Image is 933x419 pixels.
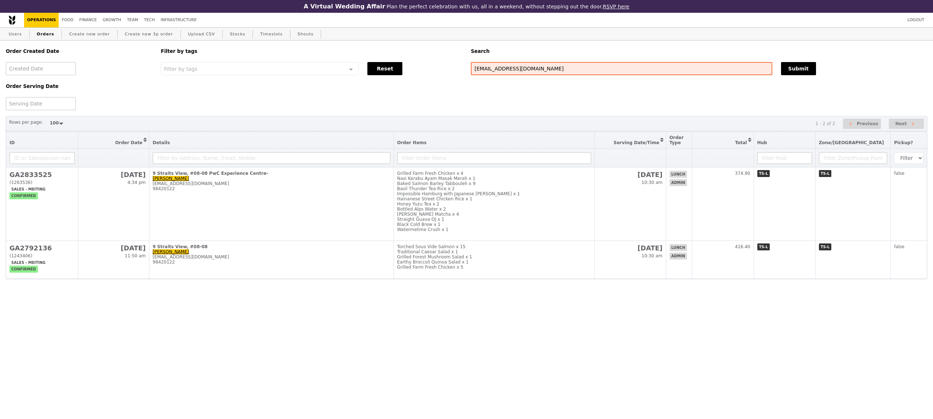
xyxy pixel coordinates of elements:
a: Create new 3p order [122,28,176,41]
span: 374.90 [735,171,750,176]
span: Order Type [670,135,684,145]
input: Filter Hub [757,152,812,164]
span: 10:30 am [641,253,662,258]
a: Food [59,13,76,27]
div: (1243406) [9,253,75,258]
button: Next [889,119,924,129]
div: Baked Salmon Barley Tabbouleh x 9 [397,181,592,186]
div: Watermelime Crush x 1 [397,227,592,232]
a: RSVP here [603,4,629,9]
div: Plan the perfect celebration with us, all in a weekend, without stepping out the door. [257,3,676,10]
span: 416.40 [735,244,750,249]
div: Grilled Farm Fresh Chicken x 5 [397,265,592,270]
div: Straight Guava OJ x 1 [397,217,592,222]
div: [EMAIL_ADDRESS][DOMAIN_NAME] [153,254,390,260]
span: 10:30 am [641,180,662,185]
h5: Search [471,49,927,54]
div: Earthy Broccoli Quinoa Salad x 1 [397,260,592,265]
div: Hainanese Street Chicken Rice x 1 [397,196,592,201]
a: Growth [100,13,124,27]
a: Orders [34,28,57,41]
div: [EMAIL_ADDRESS][DOMAIN_NAME] [153,181,390,186]
a: Finance [77,13,100,27]
span: false [894,171,905,176]
h5: Order Created Date [6,49,152,54]
a: Users [6,28,25,41]
h2: [DATE] [82,171,146,178]
span: lunch [670,171,687,178]
span: Pickup? [894,140,913,145]
span: TS-L [819,243,832,250]
span: Sales - Meiting [9,259,47,266]
a: Team [124,13,141,27]
h2: GA2833525 [9,171,75,178]
span: admin [670,179,687,186]
div: Torched Sous Vide Salmon x 15 [397,244,592,249]
span: TS-L [819,170,832,177]
span: Next [895,119,907,128]
div: Nasi Kerabu Ayam Masak Merah x 1 [397,176,592,181]
a: Infrastructure [158,13,200,27]
span: lunch [670,244,687,251]
a: Upload CSV [185,28,218,41]
input: Created Date [6,62,76,75]
div: (1263536) [9,180,75,185]
a: Tech [141,13,158,27]
span: TS-L [757,243,770,250]
a: Shouts [295,28,317,41]
a: Logout [905,13,927,27]
img: Grain logo [9,15,15,25]
h3: A Virtual Wedding Affair [304,3,385,10]
h2: [DATE] [82,244,146,252]
input: Search any field [471,62,772,75]
button: Previous [843,119,881,129]
input: Serving Date [6,97,76,110]
div: Impossible Hamburg with Japanese [PERSON_NAME] x 1 [397,191,592,196]
h5: Order Serving Date [6,84,152,89]
span: TS-L [757,170,770,177]
span: ID [9,140,15,145]
a: [PERSON_NAME] [153,249,189,254]
div: Bottled Alps Water x 2 [397,207,592,212]
div: Grilled Farm Fresh Chicken x 4 [397,171,592,176]
h2: [DATE] [598,244,662,252]
span: confirmed [9,266,38,273]
div: Traditional Caesar Salad x 1 [397,249,592,254]
h2: GA2792136 [9,244,75,252]
div: 9 Straits View, #08-08 PwC Experience Centre- [153,171,390,176]
input: ID or Salesperson name [9,152,75,164]
h2: [DATE] [598,171,662,178]
a: Timeslots [257,28,285,41]
span: Hub [757,140,767,145]
h5: Filter by tags [161,49,462,54]
a: [PERSON_NAME] [153,176,189,181]
span: Sales - Meiting [9,186,47,193]
div: Basil Thunder Tea Rice x 2 [397,186,592,191]
span: false [894,244,905,249]
span: 4:34 pm [128,180,146,185]
span: confirmed [9,192,38,199]
span: Details [153,140,170,145]
input: Filter Order Items [397,152,592,164]
button: Submit [781,62,816,75]
a: Create new order [66,28,113,41]
label: Rows per page: [9,119,43,126]
span: Zone/[GEOGRAPHIC_DATA] [819,140,884,145]
div: 98420122 [153,260,390,265]
input: Filter Zone/Pickup Point [819,152,887,164]
span: Previous [857,119,878,128]
div: 98420122 [153,186,390,191]
span: Order Items [397,140,427,145]
div: 1 - 2 of 2 [815,121,835,126]
span: Filter by tags [164,65,197,72]
div: [PERSON_NAME] Matcha x 4 [397,212,592,217]
div: Grilled Forest Mushroom Salad x 1 [397,254,592,260]
div: 9 Straits View, #08-08 [153,244,390,249]
a: Operations [24,13,59,27]
input: Filter by Address, Name, Email, Mobile [153,152,390,164]
div: Black Cold Brew x 1 [397,222,592,227]
a: Stocks [227,28,248,41]
div: Honey Yuzu Tea x 2 [397,201,592,207]
button: Reset [367,62,402,75]
span: 11:50 am [125,253,145,258]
